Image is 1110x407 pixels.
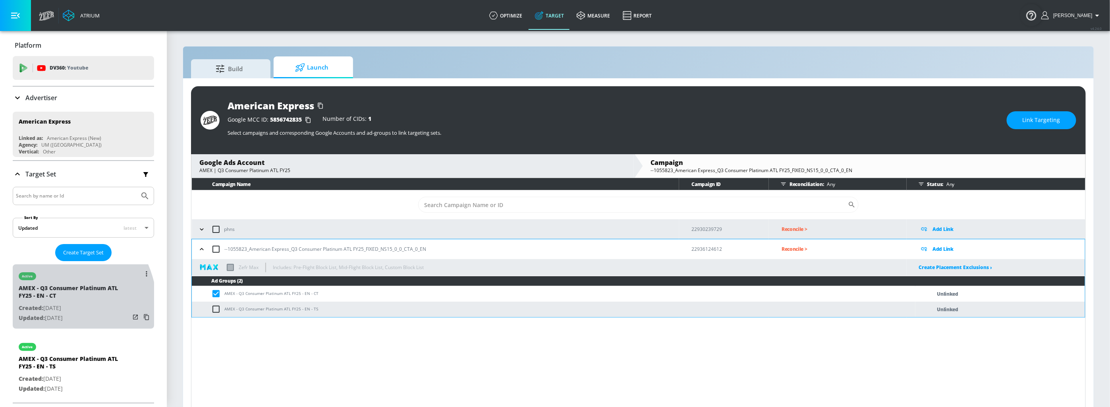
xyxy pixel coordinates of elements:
p: --1055823_American Express_Q3 Consumer Platinum ATL FY25_FIXED_NS15_0_0_CTA_0_EN [224,245,426,253]
div: AMEX - Q3 Consumer Platinum ATL FY25 - EN - TS [19,355,130,374]
span: Updated: [19,314,45,322]
nav: list of Target Set [13,261,154,403]
div: Atrium [77,12,100,19]
div: activeAMEX - Q3 Consumer Platinum ATL FY25 - EN - CTCreated:[DATE]Updated:[DATE] [13,264,154,329]
p: Includes: Pre-Flight Block List, Mid-Flight Block List, Custom Block List [273,263,424,271]
div: UM ([GEOGRAPHIC_DATA]) [41,141,102,148]
button: Open Resource Center [1020,4,1042,26]
div: Vertical: [19,148,39,155]
div: Linked as: [19,135,43,141]
div: --1055823_American Express_Q3 Consumer Platinum ATL FY25_FIXED_NS15_0_0_CTA_0_EN [651,167,1077,174]
div: Search CID Name or Number [418,197,859,213]
div: Advertiser [13,87,154,109]
div: activeAMEX - Q3 Consumer Platinum ATL FY25 - EN - TSCreated:[DATE]Updated:[DATE] [13,335,154,399]
p: [DATE] [19,303,130,313]
div: American ExpressLinked as:American Express (New)Agency:UM ([GEOGRAPHIC_DATA])Vertical:Other [13,112,154,157]
p: Unlinked [937,289,959,298]
th: Ad Groups (2) [192,276,1085,286]
p: Any [824,180,835,188]
p: [DATE] [19,313,130,323]
p: [DATE] [19,374,130,384]
div: Add Link [919,225,1085,234]
div: Google Ads Account [199,158,626,167]
div: Campaign [651,158,1077,167]
p: Advertiser [25,93,57,102]
div: Google Ads AccountAMEX | Q3 Consumer Platinum ATL FY25 [191,154,634,178]
button: Link Targeting [1007,111,1076,129]
p: 22930239729 [692,225,769,233]
a: optimize [483,1,529,30]
div: DV360: Youtube [13,56,154,80]
div: Number of CIDs: [322,116,371,124]
td: AMEX - Q3 Consumer Platinum ATL FY25 - EN - TS [192,302,915,317]
p: [DATE] [19,384,130,394]
a: Create Placement Exclusions › [919,264,992,271]
a: Atrium [63,10,100,21]
span: 1 [368,115,371,122]
button: [PERSON_NAME] [1041,11,1102,20]
a: Report [616,1,658,30]
span: Create Target Set [63,248,104,257]
div: American Express (New) [47,135,101,141]
div: AMEX - Q3 Consumer Platinum ATL FY25 - EN - CT [19,284,130,303]
p: Add Link [933,244,954,254]
p: 22936124612 [692,245,769,253]
p: Unlinked [937,305,959,314]
div: Status: [915,178,1085,190]
div: Platform [13,34,154,56]
button: Create Target Set [55,244,112,261]
div: Google MCC ID: [228,116,315,124]
p: Reconcile > [782,225,906,234]
div: Agency: [19,141,37,148]
div: Other [43,148,56,155]
p: Zefr Max [239,263,259,271]
span: Link Targeting [1023,115,1060,125]
a: measure [570,1,616,30]
p: Select campaigns and corresponding Google Accounts and ad-groups to link targeting sets. [228,129,999,136]
p: Any [943,180,954,188]
span: Build [199,59,259,78]
div: American Express [19,118,71,125]
span: v 4.24.0 [1091,26,1102,31]
span: Created: [19,375,43,382]
td: AMEX - Q3 Consumer Platinum ATL FY25 - EN - CT [192,286,915,302]
div: Updated [18,225,38,231]
p: Target Set [25,170,56,178]
th: Campaign Name [192,178,679,190]
div: Target Set [13,161,154,187]
label: Sort By [23,215,40,220]
p: phns [224,225,235,233]
span: Launch [282,58,342,77]
span: latest [124,225,137,231]
p: Add Link [933,225,954,234]
input: Search Campaign Name or ID [418,197,848,213]
div: Target Set [13,187,154,403]
p: Reconcile > [782,244,906,254]
span: Created: [19,304,43,312]
div: active [22,274,33,278]
div: active [22,345,33,349]
p: Youtube [67,64,88,72]
div: Reconciliation: [778,178,906,190]
span: 5856742835 [270,116,302,123]
span: Updated: [19,385,45,392]
p: DV360: [50,64,88,72]
span: login as: andersson.ceron@zefr.com [1050,13,1093,18]
div: American Express [228,99,314,112]
th: Campaign ID [679,178,769,190]
div: AMEX | Q3 Consumer Platinum ATL FY25 [199,167,626,174]
a: Target [529,1,570,30]
p: Platform [15,41,41,50]
div: Add Link [919,244,1085,254]
input: Search by name or Id [16,191,136,201]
